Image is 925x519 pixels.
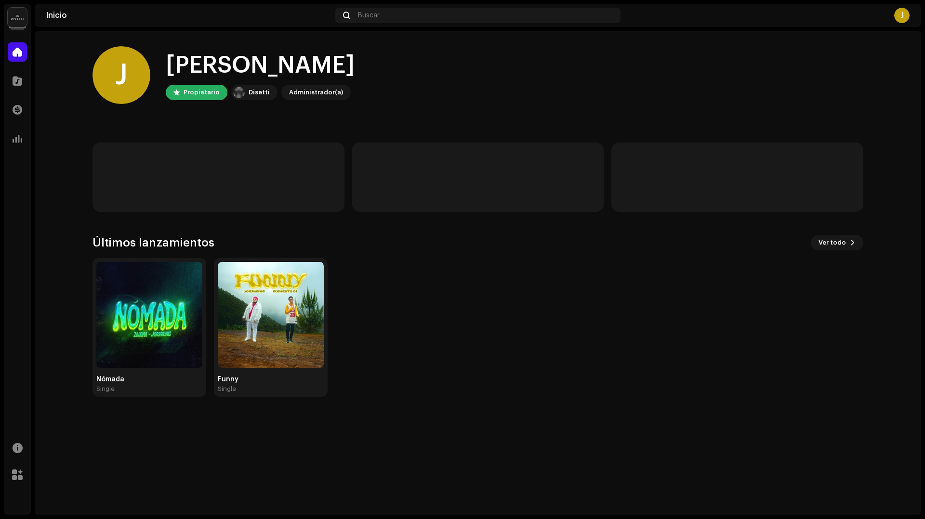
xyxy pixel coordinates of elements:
div: J [92,46,150,104]
img: 02a7c2d3-3c89-4098-b12f-2ff2945c95ee [233,87,245,98]
h3: Últimos lanzamientos [92,235,214,250]
img: 129b8dbe-f204-41bd-9528-6eb7b8699b11 [96,262,202,368]
div: Single [218,385,236,393]
img: 9841cf6b-2d62-4361-99bf-36d989b7a363 [218,262,324,368]
div: Propietario [184,87,220,98]
div: Inicio [46,12,331,19]
div: Funny [218,376,324,383]
button: Ver todo [811,235,863,250]
div: [PERSON_NAME] [166,50,355,81]
span: Buscar [358,12,380,19]
span: Ver todo [819,233,846,252]
img: 02a7c2d3-3c89-4098-b12f-2ff2945c95ee [8,8,27,27]
div: Disetti [249,87,270,98]
div: Nómada [96,376,202,383]
div: Administrador(a) [289,87,343,98]
div: J [894,8,910,23]
div: Single [96,385,115,393]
